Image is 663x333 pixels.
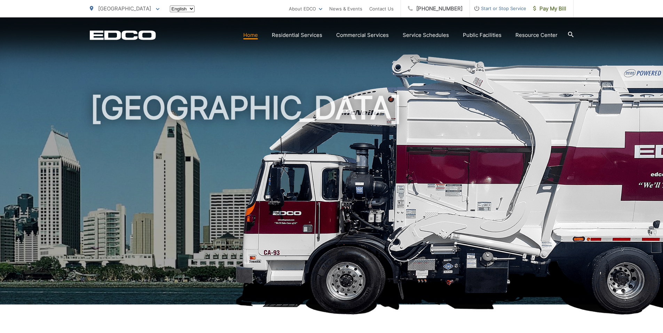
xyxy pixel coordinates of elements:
[90,90,574,311] h1: [GEOGRAPHIC_DATA]
[98,5,151,12] span: [GEOGRAPHIC_DATA]
[272,31,322,39] a: Residential Services
[289,5,322,13] a: About EDCO
[329,5,362,13] a: News & Events
[170,6,195,12] select: Select a language
[463,31,502,39] a: Public Facilities
[369,5,394,13] a: Contact Us
[90,30,156,40] a: EDCD logo. Return to the homepage.
[533,5,566,13] span: Pay My Bill
[515,31,558,39] a: Resource Center
[336,31,389,39] a: Commercial Services
[403,31,449,39] a: Service Schedules
[243,31,258,39] a: Home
